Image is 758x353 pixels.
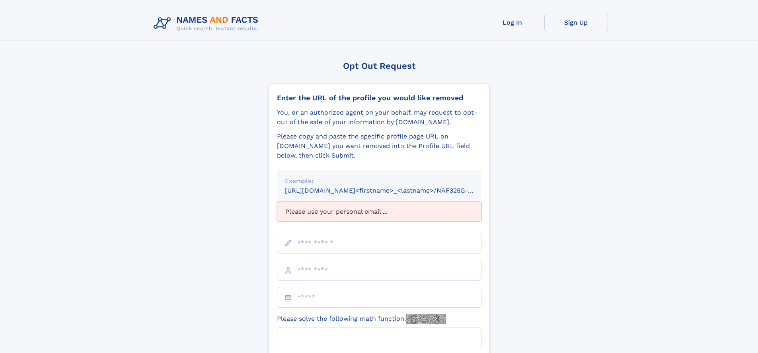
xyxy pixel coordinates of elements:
small: [URL][DOMAIN_NAME]<firstname>_<lastname>/NAF325G-xxxxxxxx [285,187,497,194]
div: Example: [285,176,474,186]
div: Please copy and paste the specific profile page URL on [DOMAIN_NAME] you want removed into the Pr... [277,132,481,160]
div: Opt Out Request [269,61,490,71]
label: Please solve the following math function: [277,314,446,324]
a: Log In [481,13,544,32]
img: Logo Names and Facts [150,13,265,34]
div: Please use your personal email ... [277,202,481,222]
div: You, or an authorized agent on your behalf, may request to opt-out of the sale of your informatio... [277,108,481,127]
div: Enter the URL of the profile you would like removed [277,94,481,102]
a: Sign Up [544,13,608,32]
